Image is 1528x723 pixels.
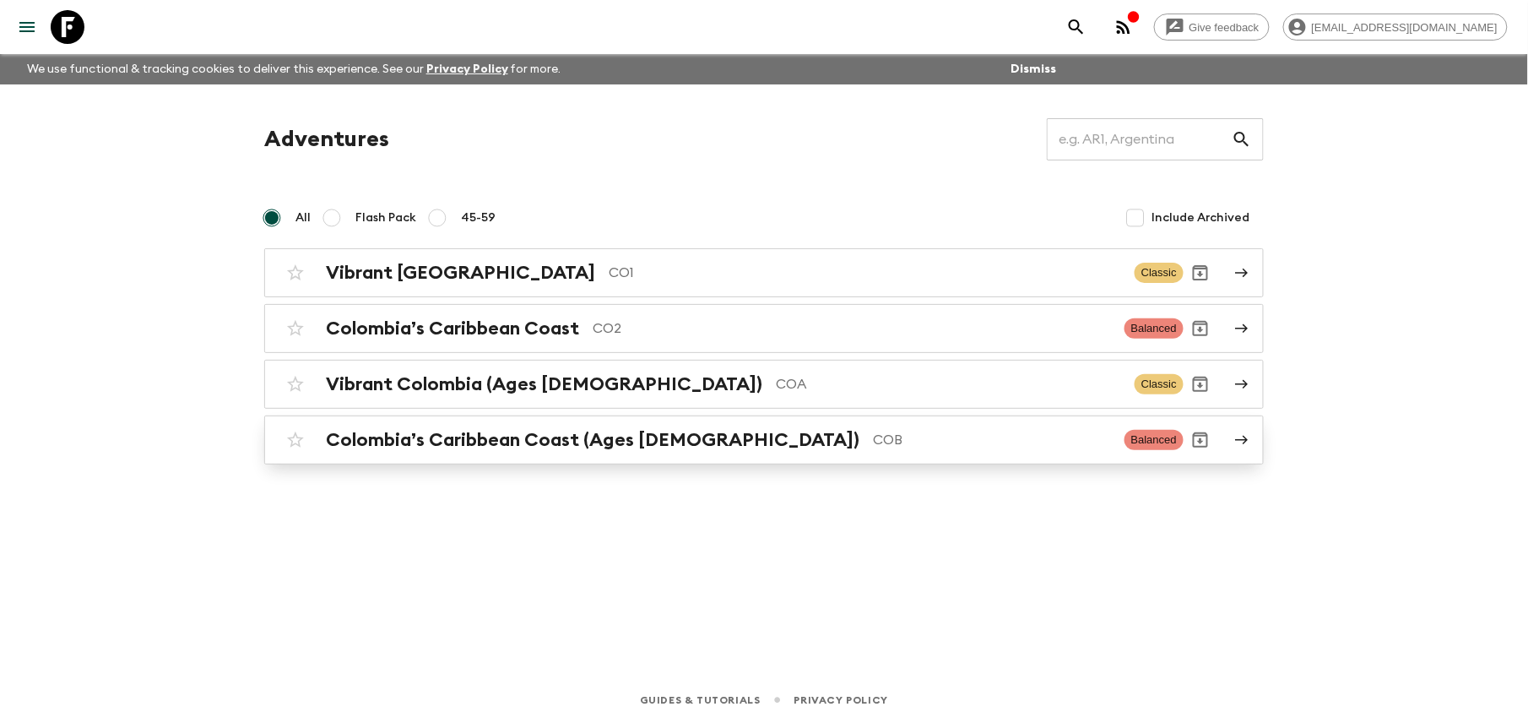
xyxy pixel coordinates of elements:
a: Vibrant Colombia (Ages [DEMOGRAPHIC_DATA])COAClassicArchive [264,360,1264,409]
button: Archive [1184,256,1217,290]
button: menu [10,10,44,44]
a: Vibrant [GEOGRAPHIC_DATA]CO1ClassicArchive [264,248,1264,297]
span: 45-59 [461,209,496,226]
h2: Vibrant Colombia (Ages [DEMOGRAPHIC_DATA]) [326,373,762,395]
span: Flash Pack [355,209,416,226]
h2: Colombia’s Caribbean Coast [326,318,579,340]
input: e.g. AR1, Argentina [1047,116,1232,163]
button: Archive [1184,312,1217,345]
span: Classic [1135,263,1184,283]
h1: Adventures [264,122,389,156]
a: Guides & Tutorials [640,691,761,709]
p: COB [873,430,1111,450]
a: Privacy Policy [426,63,508,75]
span: Give feedback [1180,21,1269,34]
p: CO1 [609,263,1121,283]
div: [EMAIL_ADDRESS][DOMAIN_NAME] [1283,14,1508,41]
span: Balanced [1124,318,1184,339]
span: All [295,209,311,226]
button: Archive [1184,423,1217,457]
span: Include Archived [1152,209,1250,226]
p: CO2 [593,318,1111,339]
span: [EMAIL_ADDRESS][DOMAIN_NAME] [1303,21,1507,34]
h2: Colombia’s Caribbean Coast (Ages [DEMOGRAPHIC_DATA]) [326,429,859,451]
button: Archive [1184,367,1217,401]
a: Privacy Policy [794,691,888,709]
button: search adventures [1059,10,1093,44]
a: Colombia’s Caribbean Coast (Ages [DEMOGRAPHIC_DATA])COBBalancedArchive [264,416,1264,465]
button: Dismiss [1006,57,1060,81]
a: Colombia’s Caribbean CoastCO2BalancedArchive [264,304,1264,353]
h2: Vibrant [GEOGRAPHIC_DATA] [326,262,595,284]
span: Classic [1135,374,1184,394]
p: We use functional & tracking cookies to deliver this experience. See our for more. [20,54,568,84]
a: Give feedback [1154,14,1270,41]
span: Balanced [1124,430,1184,450]
p: COA [776,374,1121,394]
